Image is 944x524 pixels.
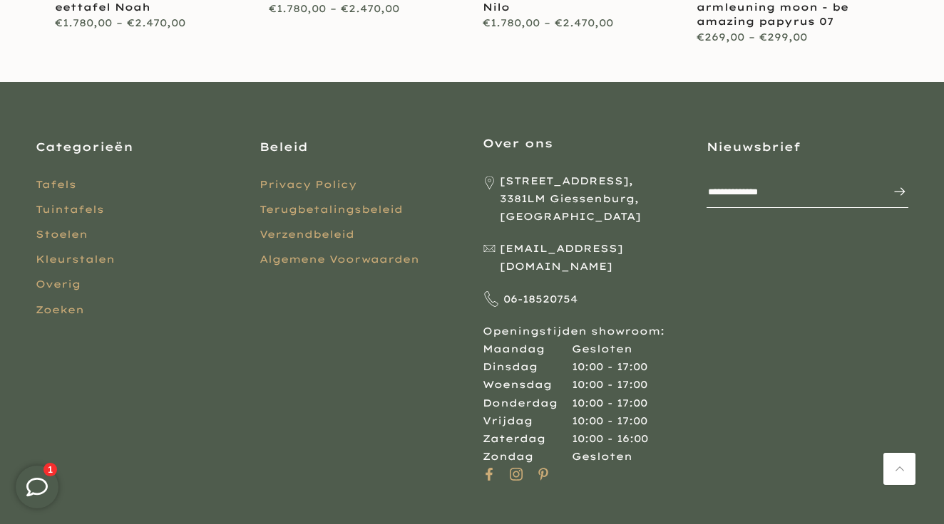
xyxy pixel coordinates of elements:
[483,358,572,376] div: Dinsdag
[260,253,419,266] a: Algemene Voorwaarden
[883,453,915,485] a: Terug naar boven
[36,139,238,154] h3: Categorieën
[483,412,572,430] div: Vrijdag
[55,14,247,32] div: €1.780,00 – €2.470,00
[878,183,907,200] span: Inschrijven
[260,178,356,191] a: Privacy Policy
[572,340,632,358] div: Gesloten
[483,448,572,466] div: Zondag
[878,177,907,206] button: Inschrijven
[260,139,462,154] h3: Beleid
[36,278,81,290] a: Overig
[572,376,647,394] div: 10:00 - 17:00
[483,172,685,466] div: Openingstijden showroom:
[707,139,909,154] h3: Nieuwsbrief
[260,203,403,216] a: Terugbetalingsbeleid
[483,376,572,394] div: Woensdag
[572,358,647,376] div: 10:00 - 17:00
[510,466,523,483] a: Volg op Instagram
[537,466,550,483] a: Volg op Pinterest
[483,466,496,483] a: Volg op Facebook
[572,412,647,430] div: 10:00 - 17:00
[36,253,115,266] a: Kleurstalen
[697,28,889,46] div: €269,00 – €299,00
[483,14,675,32] div: €1.780,00 – €2.470,00
[500,172,684,226] span: [STREET_ADDRESS], 3381LM Giessenburg, [GEOGRAPHIC_DATA]
[483,394,572,412] div: Donderdag
[483,340,572,358] div: Maandag
[36,203,104,216] a: Tuintafels
[572,448,632,466] div: Gesloten
[260,228,354,241] a: Verzendbeleid
[36,228,88,241] a: Stoelen
[483,135,685,151] h3: Over ons
[36,303,84,316] a: Zoeken
[483,430,572,448] div: Zaterdag
[1,451,73,523] iframe: toggle-frame
[36,178,76,191] a: Tafels
[572,430,648,448] div: 10:00 - 16:00
[503,290,578,308] span: 06-18520754
[500,240,685,276] span: [EMAIL_ADDRESS][DOMAIN_NAME]
[572,394,647,412] div: 10:00 - 17:00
